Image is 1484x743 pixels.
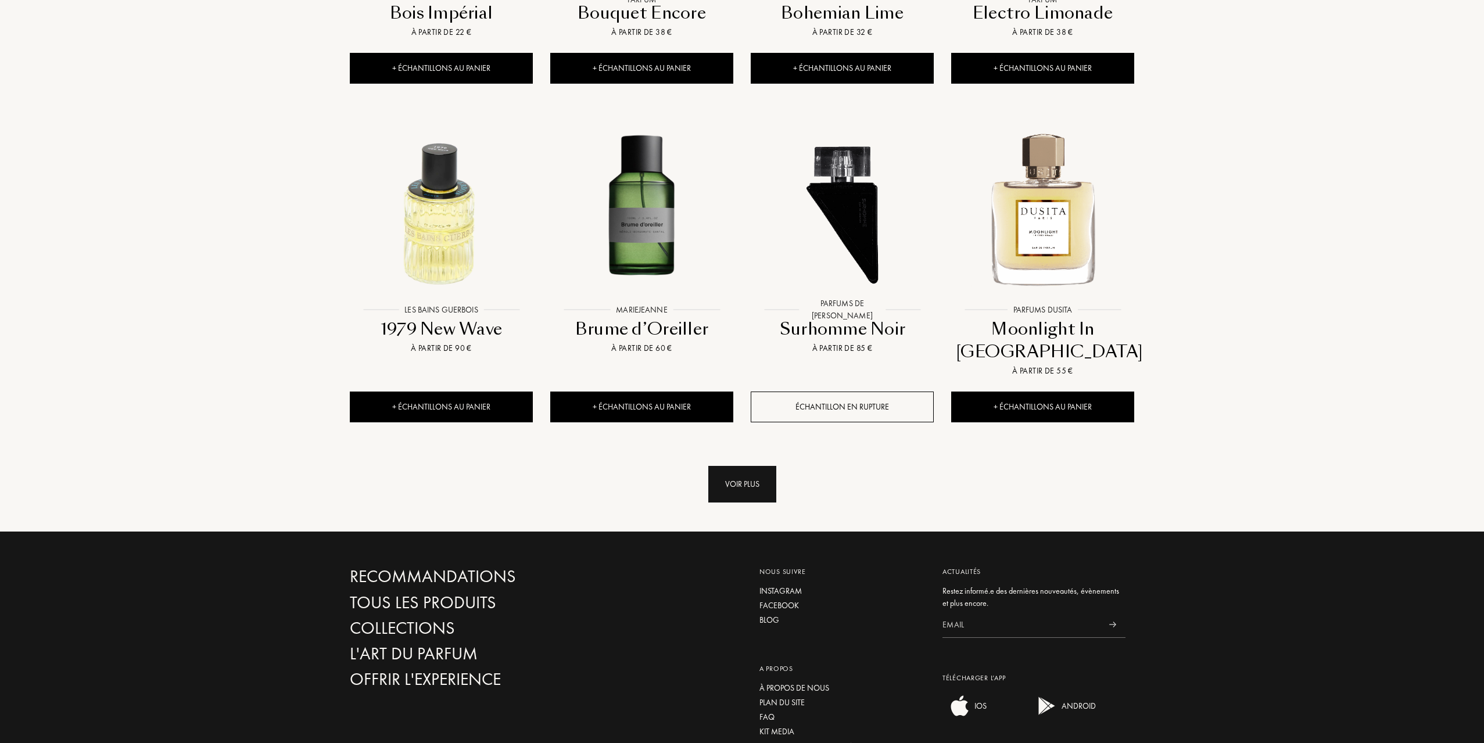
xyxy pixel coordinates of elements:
div: Nous suivre [759,566,925,577]
img: Surhomme Noir Parfums de Nietzsche [752,117,933,297]
a: Plan du site [759,697,925,709]
img: ios app [948,694,972,717]
div: + Échantillons au panier [951,53,1134,84]
div: À partir de 55 € [956,365,1130,377]
a: FAQ [759,711,925,723]
div: ANDROID [1059,694,1096,717]
div: Télécharger L’app [942,673,1125,683]
a: Offrir l'experience [350,669,600,690]
a: Tous les produits [350,593,600,613]
a: 1979 New Wave Les Bains GuerboisLes Bains Guerbois1979 New WaveÀ partir de 90 € [350,104,533,369]
img: Brume d’Oreiller MarieJeanne [551,117,732,297]
div: + Échantillons au panier [350,392,533,422]
div: + Échantillons au panier [550,392,733,422]
img: Moonlight In Chiangmai Parfums Dusita [952,117,1133,297]
div: À partir de 22 € [354,26,528,38]
div: À partir de 38 € [555,26,729,38]
div: Échantillon en rupture [751,392,934,422]
a: Kit media [759,726,925,738]
div: Restez informé.e des dernières nouveautés, évènements et plus encore. [942,585,1125,609]
a: L'Art du Parfum [350,644,600,664]
div: À partir de 90 € [354,342,528,354]
div: A propos [759,663,925,674]
a: ios appIOS [942,709,987,720]
div: À partir de 32 € [755,26,929,38]
div: À partir de 60 € [555,342,729,354]
div: IOS [972,694,987,717]
div: + Échantillons au panier [751,53,934,84]
div: Moonlight In [GEOGRAPHIC_DATA] [956,318,1130,364]
div: + Échantillons au panier [550,53,733,84]
div: Voir plus [708,466,776,502]
div: À partir de 38 € [956,26,1130,38]
a: Moonlight In Chiangmai Parfums DusitaParfums DusitaMoonlight In [GEOGRAPHIC_DATA]À partir de 55 € [951,104,1134,392]
img: 1979 New Wave Les Bains Guerbois [351,117,532,297]
a: Instagram [759,585,925,597]
img: android app [1035,694,1059,717]
input: Email [942,612,1099,638]
div: Actualités [942,566,1125,577]
a: Collections [350,618,600,638]
img: news_send.svg [1109,622,1116,627]
div: + Échantillons au panier [951,392,1134,422]
a: android appANDROID [1030,709,1096,720]
a: Facebook [759,600,925,612]
a: Blog [759,614,925,626]
a: Brume d’Oreiller MarieJeanneMarieJeanneBrume d’OreillerÀ partir de 60 € [550,104,733,369]
a: À propos de nous [759,682,925,694]
a: Surhomme Noir Parfums de NietzscheParfums de [PERSON_NAME]Surhomme NoirÀ partir de 85 € [751,104,934,369]
div: + Échantillons au panier [350,53,533,84]
div: À partir de 85 € [755,342,929,354]
a: Recommandations [350,566,600,587]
